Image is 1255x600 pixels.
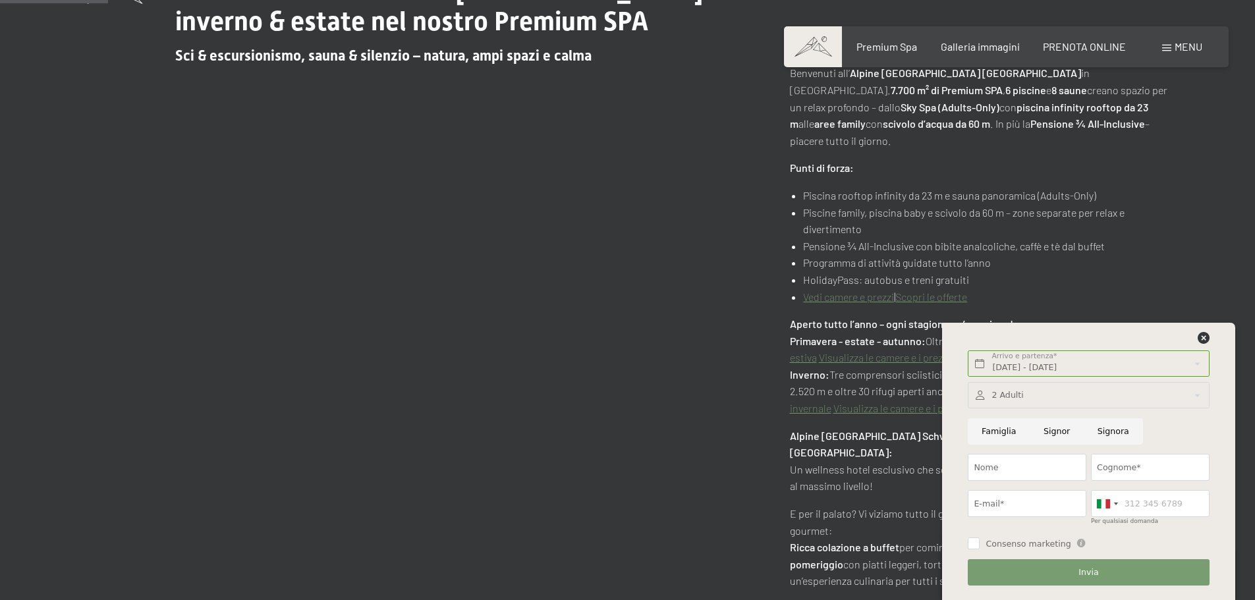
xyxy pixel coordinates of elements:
[803,187,1167,204] li: Piscina rooftop infinity da 23 m e sauna panoramica (Adults-Only)
[814,117,866,130] strong: aree family
[790,65,1168,149] p: Benvenuti all’ in [GEOGRAPHIC_DATA]. , e creano spazio per un relax profondo – dallo con alle con...
[1030,117,1145,130] strong: Pensione ¾ All-Inclusive
[883,117,990,130] strong: scivolo d’acqua da 60 m
[803,271,1167,288] li: HolidayPass: autobus e treni gratuiti
[895,290,967,303] a: Scopri le offerte
[941,40,1020,53] a: Galleria immagini
[1091,518,1158,524] label: Per qualsiasi domanda
[175,47,592,64] span: Sci & escursionismo, sauna & silenzio – natura, ampi spazi e calma
[803,288,1167,306] li: |
[790,368,829,381] strong: Inverno:
[790,505,1168,589] p: E per il palato? Vi viziamo tutto il giorno con il nostro raffinato pacchetto ¾ gourmet: per comi...
[790,315,1168,417] p: Oltre 80 malghe e rifugi aperti vi aspettano. Tre comprensori sciistici (da dicembre ad aprile) c...
[790,541,899,553] strong: Ricca colazione a buffet
[1043,40,1126,53] a: PRENOTA ONLINE
[1005,84,1046,96] strong: 6 piscine
[1091,490,1210,517] input: 312 345 6789
[901,101,999,113] strong: Sky Spa (Adults-Only)
[790,161,854,174] strong: Punti di forza:
[1092,491,1122,516] div: Italy (Italia): +39
[790,427,1168,495] p: Un wellness hotel esclusivo che soddisfa anche i desideri più esigenti – benessere al massimo liv...
[833,402,964,414] a: Visualizza le camere e i prezzi
[891,84,1003,96] strong: 7.700 m² di Premium SPA
[803,290,894,303] a: Vedi camere e prezzi
[790,429,1115,459] strong: Alpine [GEOGRAPHIC_DATA] Schwarzenstein in [GEOGRAPHIC_DATA] – [GEOGRAPHIC_DATA]:
[1078,566,1098,578] span: Invia
[850,67,1081,79] strong: Alpine [GEOGRAPHIC_DATA] [GEOGRAPHIC_DATA]
[803,204,1167,238] li: Piscine family, piscina baby e scivolo da 60 m – zone separate per relax e divertimento
[790,541,1157,570] strong: Buffet a pranzo e nel pomeriggio
[790,317,1013,330] strong: Aperto tutto l’anno – ogni stagione un’emozione!
[819,351,950,364] a: Visualizza le camere e i prezzi
[856,40,917,53] a: Premium Spa
[790,335,926,347] strong: Primavera - estate - autunno:
[968,559,1209,586] button: Invia
[803,238,1167,255] li: Pensione ¾ All-Inclusive con bibite analcoliche, caffè e tè dal buffet
[1051,84,1087,96] strong: 8 saune
[803,254,1167,271] li: Programma di attività guidate tutto l’anno
[986,538,1071,550] span: Consenso marketing
[1175,40,1202,53] span: Menu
